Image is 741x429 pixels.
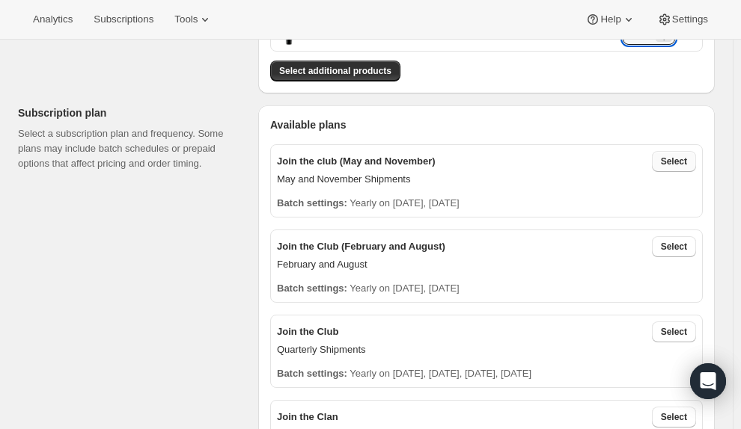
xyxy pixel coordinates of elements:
button: Settings [648,9,717,30]
span: Select [661,411,687,423]
span: Help [600,13,620,25]
button: Help [576,9,644,30]
p: Subscription plan [18,105,246,120]
button: Select [652,321,696,342]
button: Select additional products [270,61,400,81]
button: Select [652,407,696,428]
button: Subscriptions [85,9,162,30]
p: Quarterly Shipments [277,342,696,357]
span: Batch settings: [277,368,347,379]
span: Yearly on [DATE], [DATE], [DATE], [DATE] [350,368,531,379]
button: Tools [165,9,222,30]
span: Select [661,155,687,167]
span: Select additional products [279,65,391,77]
span: Select [661,241,687,253]
span: Subscriptions [94,13,153,25]
p: May and November Shipments [277,172,696,187]
button: Select [652,236,696,257]
span: Analytics [33,13,73,25]
span: Tools [174,13,198,25]
p: Join the Clan [277,410,338,425]
span: Yearly on [DATE], [DATE] [350,283,459,294]
span: Batch settings: [277,283,347,294]
span: Yearly on [DATE], [DATE] [350,197,459,209]
button: Analytics [24,9,82,30]
span: Select [661,326,687,338]
p: Join the Club (February and August) [277,239,445,254]
div: Open Intercom Messenger [690,363,726,399]
p: Join the Club [277,324,338,339]
p: Join the club (May and November) [277,154,436,169]
span: Available plans [270,117,346,132]
button: Select [652,151,696,172]
p: February and August [277,257,696,272]
p: Select a subscription plan and frequency. Some plans may include batch schedules or prepaid optio... [18,126,246,171]
span: Settings [672,13,708,25]
span: Batch settings: [277,197,347,209]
